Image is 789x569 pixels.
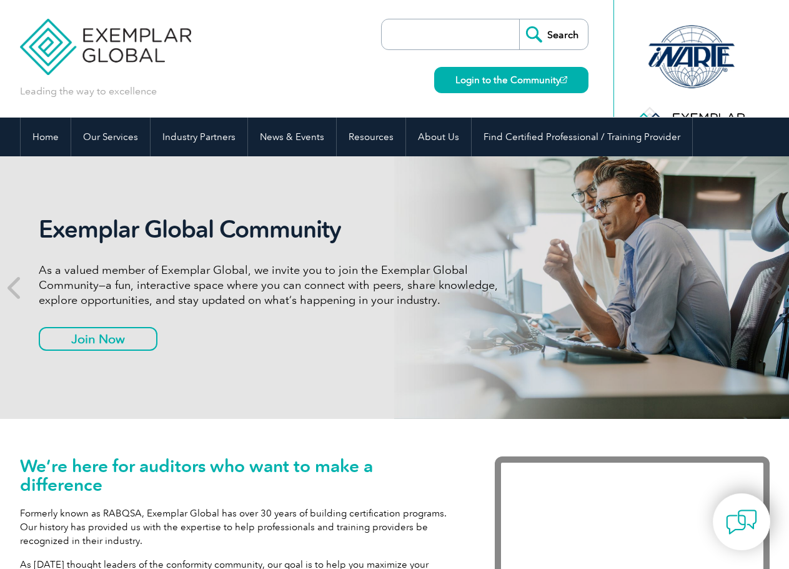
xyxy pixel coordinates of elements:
[39,327,157,351] a: Join Now
[39,215,507,244] h2: Exemplar Global Community
[20,456,457,494] h1: We’re here for auditors who want to make a difference
[434,67,588,93] a: Login to the Community
[20,506,457,548] p: Formerly known as RABQSA, Exemplar Global has over 30 years of building certification programs. O...
[151,118,247,156] a: Industry Partners
[519,19,588,49] input: Search
[560,76,567,83] img: open_square.png
[248,118,336,156] a: News & Events
[337,118,405,156] a: Resources
[71,118,150,156] a: Our Services
[726,506,757,538] img: contact-chat.png
[21,118,71,156] a: Home
[472,118,692,156] a: Find Certified Professional / Training Provider
[20,84,157,98] p: Leading the way to excellence
[406,118,471,156] a: About Us
[39,263,507,308] p: As a valued member of Exemplar Global, we invite you to join the Exemplar Global Community—a fun,...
